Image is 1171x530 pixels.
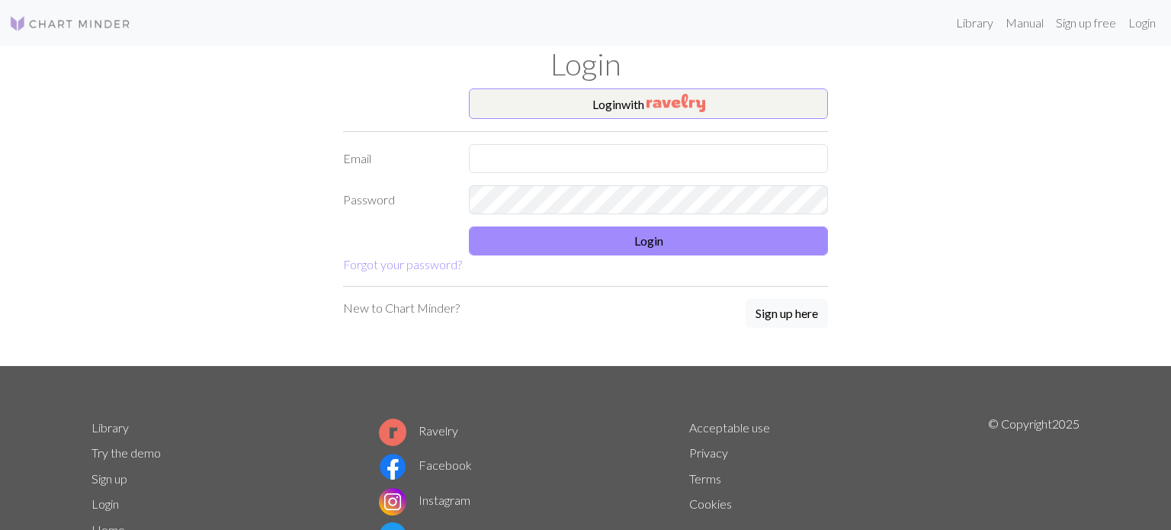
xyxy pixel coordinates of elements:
a: Manual [999,8,1050,38]
a: Instagram [379,493,470,507]
a: Library [950,8,999,38]
img: Instagram logo [379,488,406,516]
h1: Login [82,46,1089,82]
img: Ravelry [646,94,705,112]
button: Sign up here [746,299,828,328]
label: Password [334,185,460,214]
p: New to Chart Minder? [343,299,460,317]
button: Loginwith [469,88,828,119]
a: Facebook [379,458,472,472]
a: Try the demo [91,445,161,460]
a: Login [91,496,119,511]
a: Forgot your password? [343,257,462,271]
a: Sign up [91,471,127,486]
img: Logo [9,14,131,33]
a: Sign up here [746,299,828,329]
label: Email [334,144,460,173]
a: Login [1122,8,1162,38]
a: Acceptable use [689,420,770,435]
a: Library [91,420,129,435]
img: Facebook logo [379,453,406,480]
a: Sign up free [1050,8,1122,38]
a: Ravelry [379,423,458,438]
a: Cookies [689,496,732,511]
a: Terms [689,471,721,486]
a: Privacy [689,445,728,460]
img: Ravelry logo [379,419,406,446]
button: Login [469,226,828,255]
